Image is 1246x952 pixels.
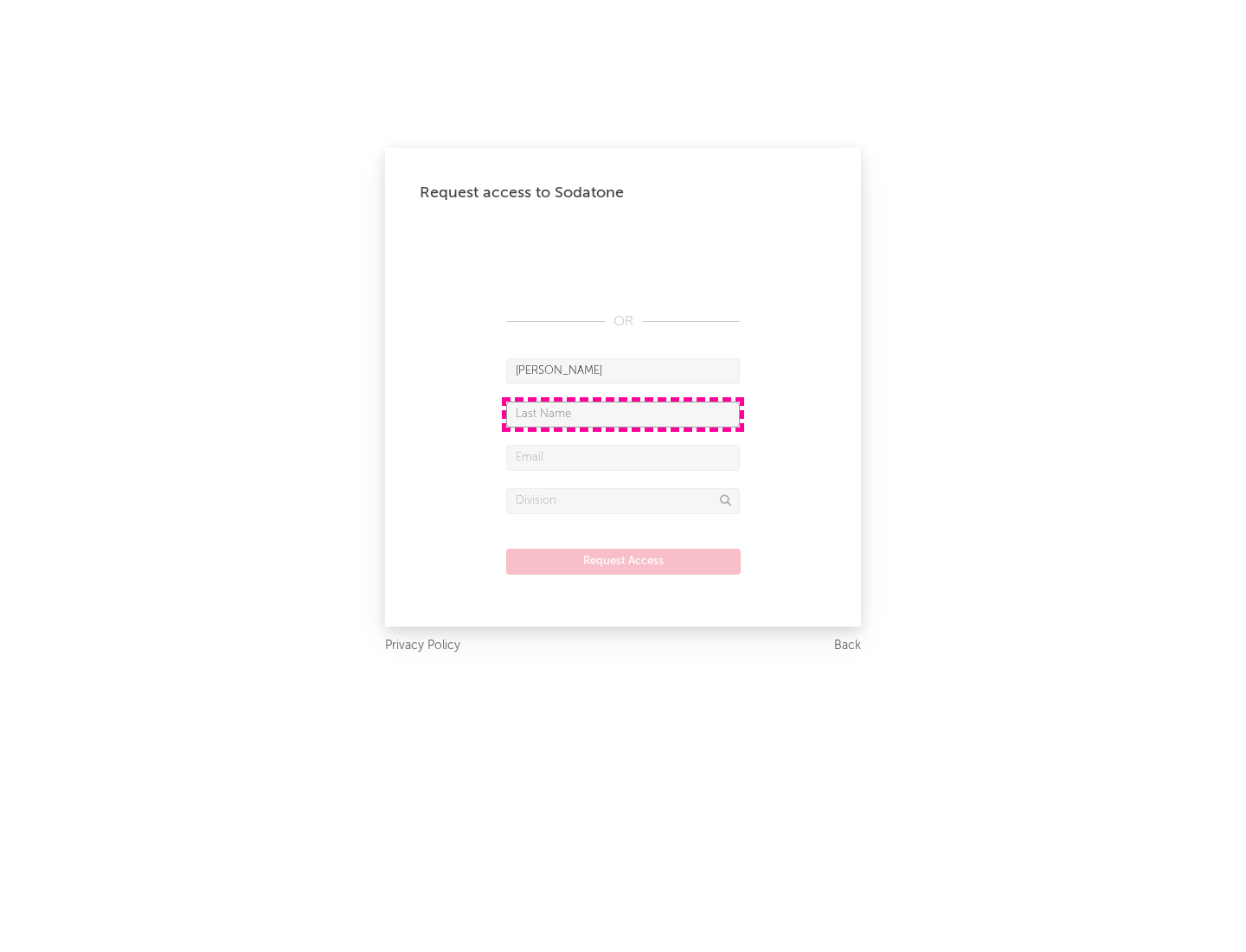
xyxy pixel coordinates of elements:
input: Division [506,488,740,514]
input: First Name [506,358,740,384]
a: Back [834,635,861,657]
div: Request access to Sodatone [420,183,826,203]
button: Request Access [506,549,741,575]
input: Last Name [506,402,740,428]
input: Email [506,445,740,471]
div: OR [506,312,740,332]
a: Privacy Policy [385,635,460,657]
